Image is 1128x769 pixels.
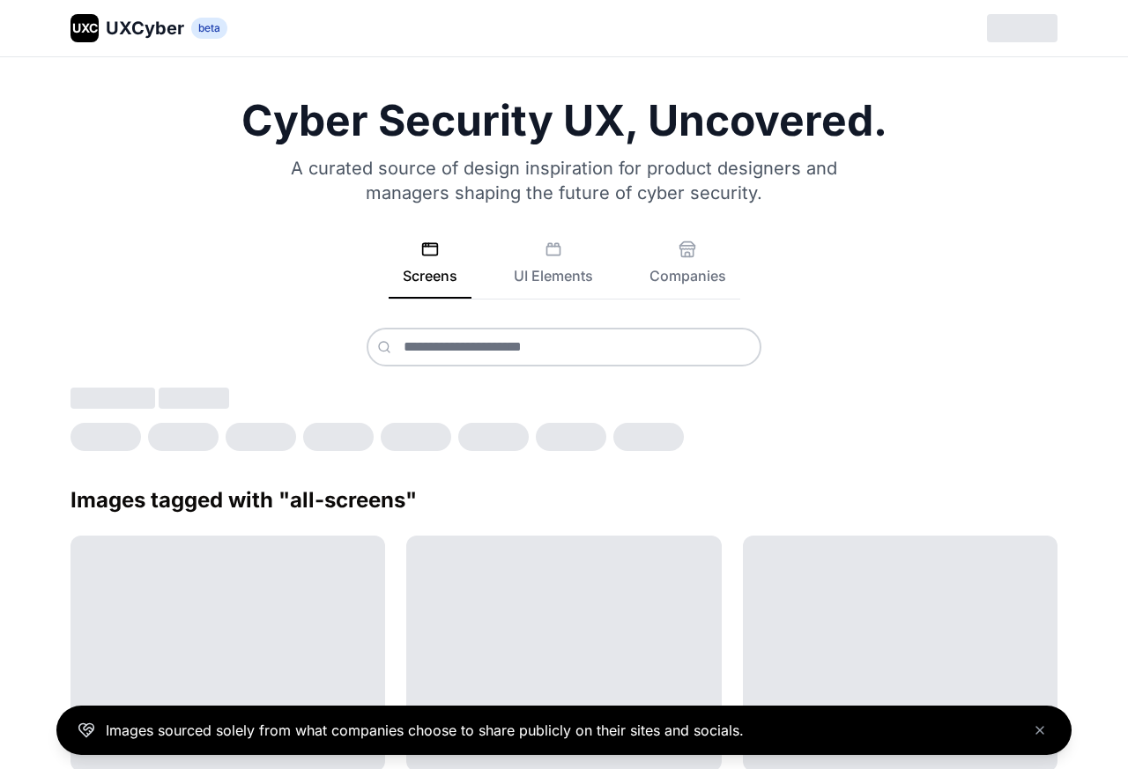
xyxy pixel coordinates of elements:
span: UXC [72,19,98,37]
p: A curated source of design inspiration for product designers and managers shaping the future of c... [268,156,860,205]
button: Companies [635,240,740,299]
button: UI Elements [500,240,607,299]
button: Close banner [1029,720,1050,741]
button: Screens [389,240,471,299]
h2: Images tagged with " all-screens " [70,486,1057,514]
a: UXCUXCyberbeta [70,14,227,42]
span: UXCyber [106,16,184,41]
span: beta [191,18,227,39]
p: Images sourced solely from what companies choose to share publicly on their sites and socials. [106,720,744,741]
h1: Cyber Security UX, Uncovered. [70,100,1057,142]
